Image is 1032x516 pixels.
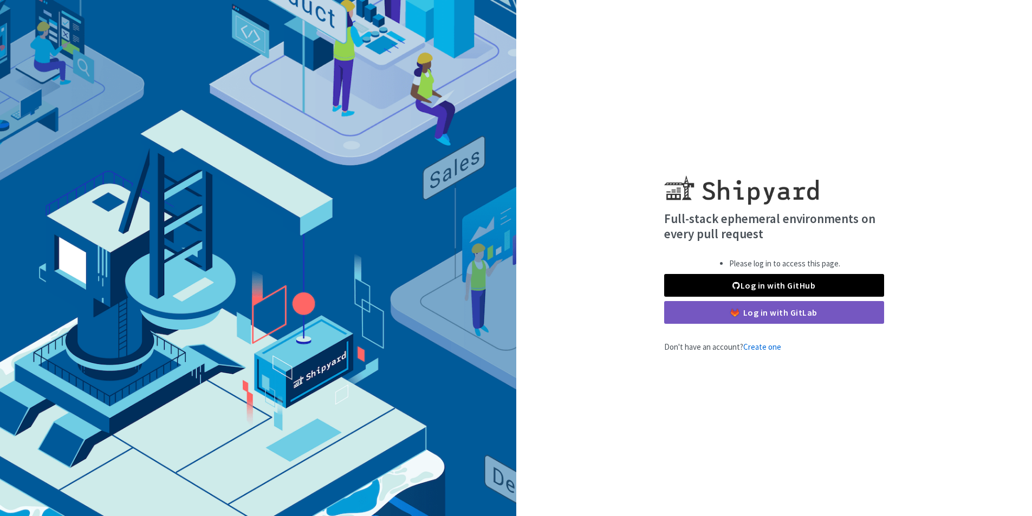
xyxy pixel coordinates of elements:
[664,162,819,205] img: Shipyard logo
[731,309,739,317] img: gitlab-color.svg
[743,342,781,352] a: Create one
[664,211,884,241] h4: Full-stack ephemeral environments on every pull request
[664,301,884,324] a: Log in with GitLab
[664,274,884,297] a: Log in with GitHub
[664,342,781,352] span: Don't have an account?
[729,258,840,270] li: Please log in to access this page.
